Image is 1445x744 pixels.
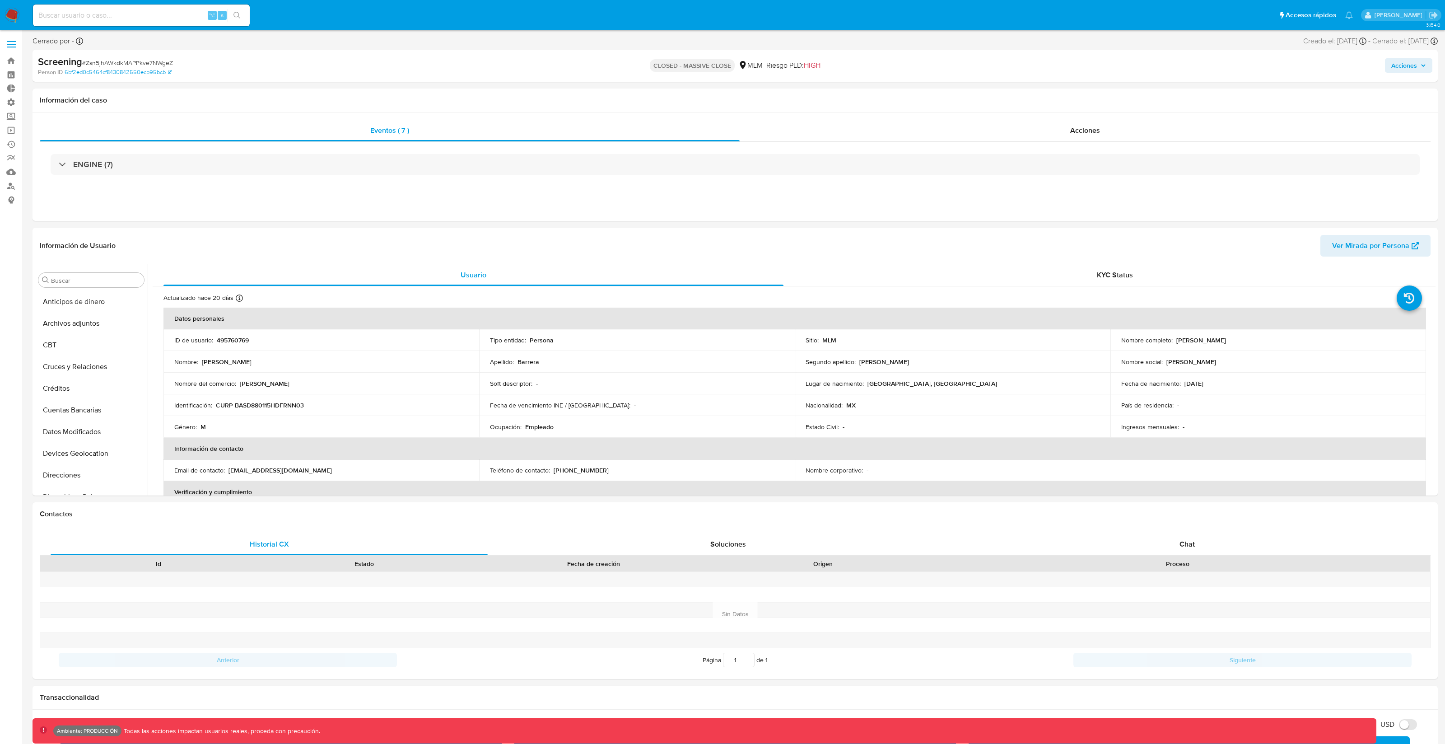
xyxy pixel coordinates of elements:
[70,36,74,46] b: -
[250,539,289,549] span: Historial CX
[163,481,1426,503] th: Verificación y cumplimiento
[530,336,554,344] p: Persona
[121,727,320,735] p: Todas las acciones impactan usuarios reales, proceda con precaución.
[867,466,868,474] p: -
[217,336,249,344] p: 495760769
[38,54,82,69] b: Screening
[1121,358,1163,366] p: Nombre social :
[806,401,843,409] p: Nacionalidad :
[490,401,630,409] p: Fecha de vencimiento INE / [GEOGRAPHIC_DATA] :
[1097,270,1133,280] span: KYC Status
[174,336,213,344] p: ID de usuario :
[1183,423,1184,431] p: -
[174,379,236,388] p: Nombre del comercio :
[461,270,486,280] span: Usuario
[843,423,844,431] p: -
[859,358,909,366] p: [PERSON_NAME]
[40,510,1431,519] h1: Contactos
[35,421,148,443] button: Datos Modificados
[806,358,856,366] p: Segundo apellido :
[1286,10,1336,20] span: Accesos rápidos
[65,68,172,76] a: 6bf2ed0c5464cf8430842550ecb95bcb
[490,423,522,431] p: Ocupación :
[490,358,514,366] p: Apellido :
[174,401,212,409] p: Identificación :
[38,68,63,76] b: Person ID
[174,466,225,474] p: Email de contacto :
[35,464,148,486] button: Direcciones
[1179,539,1195,549] span: Chat
[1070,125,1100,136] span: Acciones
[1303,36,1366,46] div: Creado el: [DATE]
[1385,58,1432,73] button: Acciones
[62,559,255,568] div: Id
[35,399,148,421] button: Cuentas Bancarias
[634,401,636,409] p: -
[40,96,1431,105] h1: Información del caso
[766,61,820,70] span: Riesgo PLD:
[200,423,206,431] p: M
[703,653,768,667] span: Página de
[804,60,820,70] span: HIGH
[1320,235,1431,257] button: Ver Mirada por Persona
[35,356,148,378] button: Cruces y Relaciones
[228,466,332,474] p: [EMAIL_ADDRESS][DOMAIN_NAME]
[1332,235,1409,257] span: Ver Mirada por Persona
[1177,401,1179,409] p: -
[35,334,148,356] button: CBT
[51,276,140,285] input: Buscar
[1372,36,1438,46] div: Cerrado el: [DATE]
[517,358,539,366] p: Barrera
[209,11,215,19] span: ⌥
[867,379,997,388] p: [GEOGRAPHIC_DATA], [GEOGRAPHIC_DATA]
[228,9,246,22] button: search-icon
[35,486,148,508] button: Dispositivos Point
[490,466,550,474] p: Teléfono de contacto :
[33,36,74,46] span: Cerrado por
[163,438,1426,459] th: Información de contacto
[525,423,554,431] p: Empleado
[1176,336,1226,344] p: [PERSON_NAME]
[806,379,864,388] p: Lugar de nacimiento :
[33,9,250,21] input: Buscar usuario o caso...
[650,59,735,72] p: CLOSED - MASSIVE CLOSE
[57,729,118,733] p: Ambiente: PRODUCCIÓN
[1375,11,1426,19] p: esteban.salas@mercadolibre.com.co
[710,539,746,549] span: Soluciones
[216,401,304,409] p: CURP BASD880115HDFRNN03
[806,423,839,431] p: Estado Civil :
[202,358,252,366] p: [PERSON_NAME]
[82,58,173,67] span: # Zsn5jhAWkdkMAPPkve7NWgeZ
[35,291,148,313] button: Anticipos de dinero
[268,559,461,568] div: Estado
[35,313,148,334] button: Archivos adjuntos
[490,379,532,388] p: Soft descriptor :
[42,276,49,284] button: Buscar
[163,294,233,302] p: Actualizado hace 20 días
[1184,379,1203,388] p: [DATE]
[1345,11,1353,19] a: Notificaciones
[174,358,198,366] p: Nombre :
[536,379,538,388] p: -
[221,11,224,19] span: s
[1121,423,1179,431] p: Ingresos mensuales :
[822,336,836,344] p: MLM
[40,241,116,250] h1: Información de Usuario
[240,379,289,388] p: [PERSON_NAME]
[490,336,526,344] p: Tipo entidad :
[1391,58,1417,73] span: Acciones
[51,154,1420,175] div: ENGINE (7)
[174,423,197,431] p: Género :
[35,443,148,464] button: Devices Geolocation
[806,466,863,474] p: Nombre corporativo :
[554,466,609,474] p: [PHONE_NUMBER]
[370,125,409,136] span: Eventos ( 7 )
[59,653,397,667] button: Anterior
[806,336,819,344] p: Sitio :
[1073,653,1412,667] button: Siguiente
[73,159,113,169] h3: ENGINE (7)
[1429,10,1438,20] a: Salir
[40,693,1431,702] h1: Transaccionalidad
[932,559,1424,568] div: Proceso
[163,308,1426,329] th: Datos personales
